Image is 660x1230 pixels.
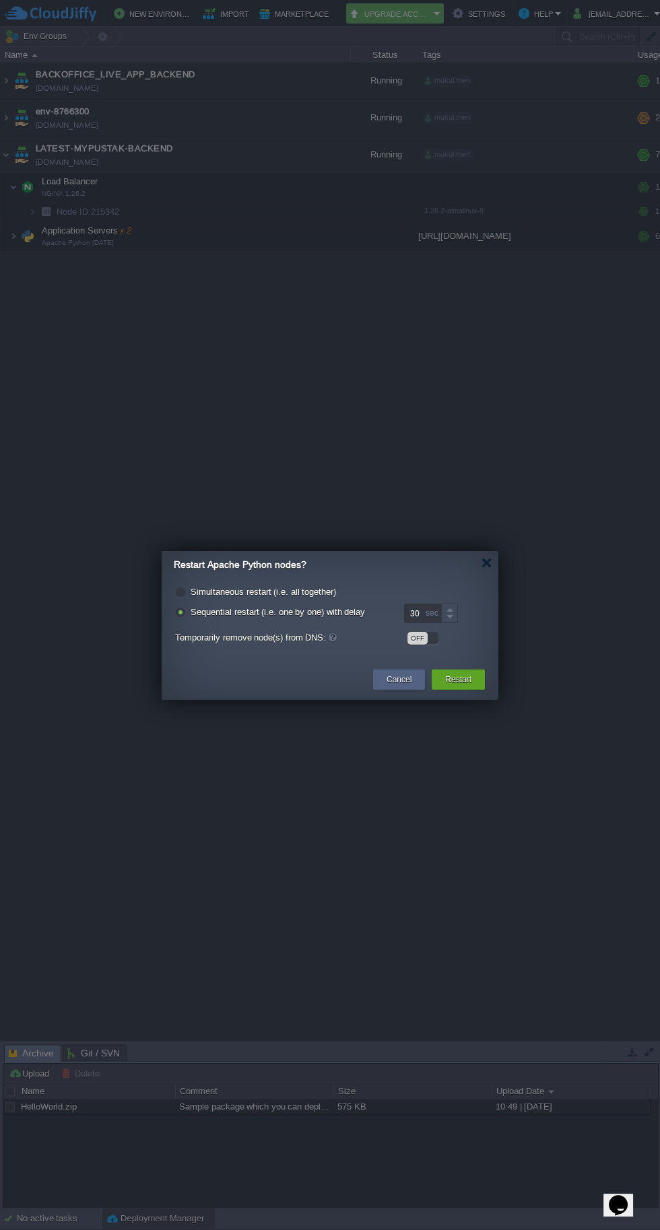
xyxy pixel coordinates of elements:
[191,587,336,597] label: Simultaneous restart (i.e. all together)
[191,607,365,617] label: Sequential restart (i.e. one by one) with delay
[174,559,306,570] span: Restart Apache Python nodes?
[426,604,441,622] div: sec
[603,1176,647,1217] iframe: chat widget
[445,673,471,686] button: Restart
[175,629,404,647] label: Temporarily remove node(s) from DNS:
[387,673,411,686] button: Cancel
[407,632,428,645] div: OFF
